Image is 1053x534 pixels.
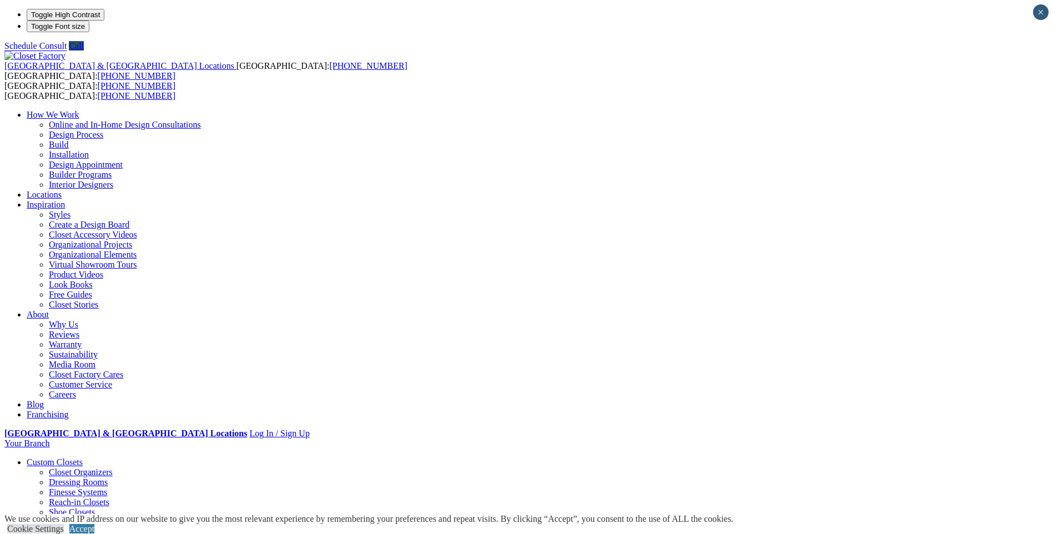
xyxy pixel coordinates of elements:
a: Design Appointment [49,160,123,169]
a: Dressing Rooms [49,477,108,487]
a: Customer Service [49,380,112,389]
a: Custom Closets [27,457,83,467]
a: Closet Factory Cares [49,370,123,379]
a: [PHONE_NUMBER] [98,71,175,80]
a: Closet Accessory Videos [49,230,137,239]
a: Locations [27,190,62,199]
a: Closet Organizers [49,467,113,477]
a: Design Process [49,130,103,139]
span: Toggle High Contrast [31,11,100,19]
span: Toggle Font size [31,22,85,31]
button: Toggle Font size [27,21,89,32]
span: [GEOGRAPHIC_DATA]: [GEOGRAPHIC_DATA]: [4,81,175,100]
a: Warranty [49,340,82,349]
a: Builder Programs [49,170,112,179]
a: Cookie Settings [7,524,64,533]
a: Careers [49,390,76,399]
a: Reviews [49,330,79,339]
a: Free Guides [49,290,92,299]
button: Close [1033,4,1049,20]
a: Schedule Consult [4,41,67,51]
a: Call [69,41,84,51]
button: Toggle High Contrast [27,9,104,21]
a: Accept [69,524,94,533]
a: Closet Stories [49,300,98,309]
a: Reach-in Closets [49,497,109,507]
a: How We Work [27,110,79,119]
a: Why Us [49,320,78,329]
a: Interior Designers [49,180,113,189]
a: Finesse Systems [49,487,107,497]
a: Virtual Showroom Tours [49,260,137,269]
a: [PHONE_NUMBER] [98,91,175,100]
a: Create a Design Board [49,220,129,229]
a: Organizational Projects [49,240,132,249]
a: [GEOGRAPHIC_DATA] & [GEOGRAPHIC_DATA] Locations [4,429,247,438]
a: Media Room [49,360,95,369]
a: Your Branch [4,439,49,448]
a: Log In / Sign Up [249,429,309,438]
a: Product Videos [49,270,103,279]
span: [GEOGRAPHIC_DATA] & [GEOGRAPHIC_DATA] Locations [4,61,234,70]
img: Closet Factory [4,51,66,61]
a: Build [49,140,69,149]
a: Blog [27,400,44,409]
a: Franchising [27,410,69,419]
a: Look Books [49,280,93,289]
a: Sustainability [49,350,98,359]
a: Inspiration [27,200,65,209]
a: Organizational Elements [49,250,137,259]
a: [PHONE_NUMBER] [98,81,175,90]
div: We use cookies and IP address on our website to give you the most relevant experience by remember... [4,514,733,524]
a: Styles [49,210,70,219]
a: [GEOGRAPHIC_DATA] & [GEOGRAPHIC_DATA] Locations [4,61,236,70]
a: Online and In-Home Design Consultations [49,120,201,129]
a: About [27,310,49,319]
a: [PHONE_NUMBER] [329,61,407,70]
span: [GEOGRAPHIC_DATA]: [GEOGRAPHIC_DATA]: [4,61,407,80]
a: Shoe Closets [49,507,95,517]
a: Installation [49,150,89,159]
